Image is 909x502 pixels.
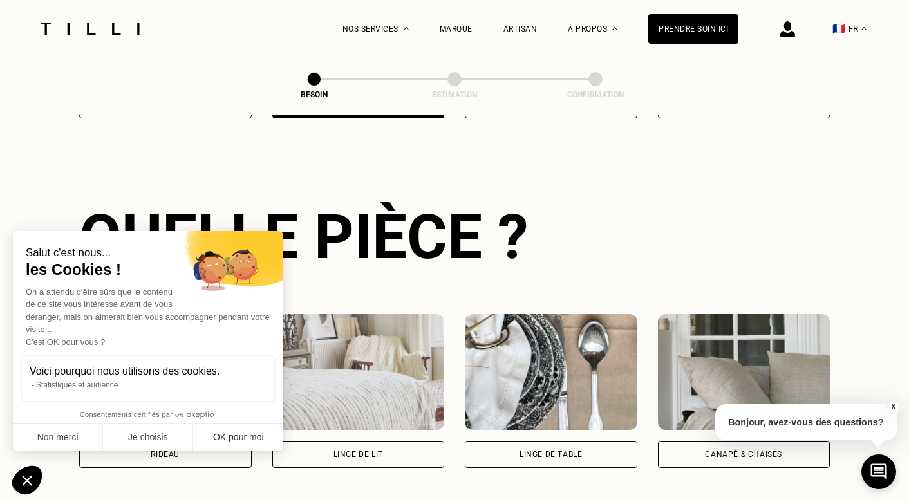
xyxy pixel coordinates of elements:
div: Canapé & chaises [705,451,782,458]
div: Estimation [390,90,519,99]
a: Artisan [503,24,538,33]
img: Menu déroulant à propos [612,27,617,30]
div: Besoin [250,90,379,99]
span: 🇫🇷 [832,23,845,35]
div: Quelle pièce ? [79,201,830,273]
img: icône connexion [780,21,795,37]
img: Menu déroulant [404,27,409,30]
img: Tilli retouche votre Linge de table [465,314,637,430]
div: Linge de table [520,451,582,458]
div: Linge de lit [333,451,383,458]
p: Bonjour, avez-vous des questions? [715,404,897,440]
a: Marque [440,24,473,33]
button: X [886,400,899,414]
img: menu déroulant [861,27,867,30]
img: Logo du service de couturière Tilli [36,23,144,35]
div: Rideau [151,451,180,458]
div: Confirmation [531,90,660,99]
img: Tilli retouche votre Linge de lit [272,314,445,430]
img: Tilli retouche votre Canapé & chaises [658,314,830,430]
a: Prendre soin ici [648,14,738,44]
